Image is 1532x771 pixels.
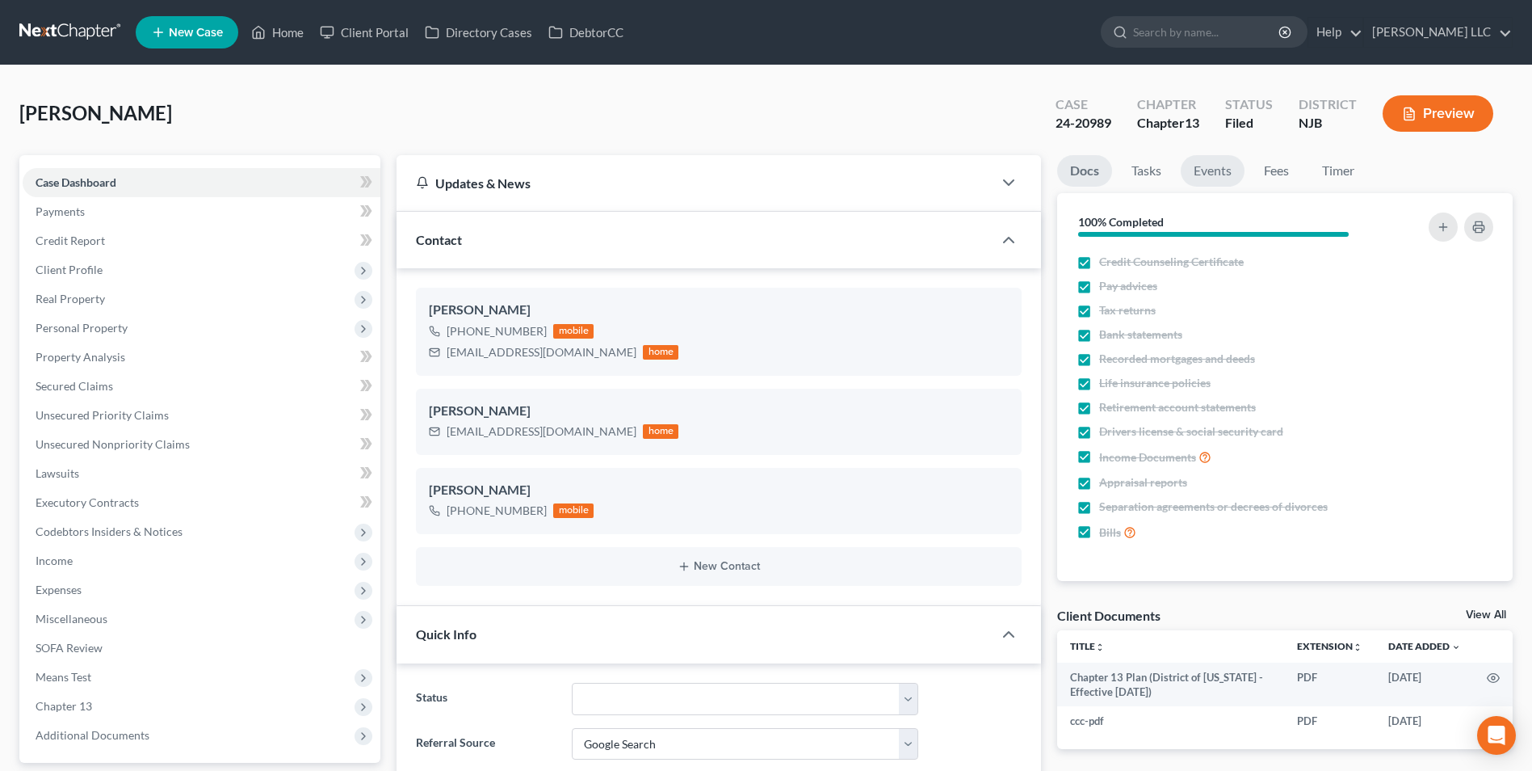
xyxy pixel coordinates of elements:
[1137,114,1199,133] div: Chapter
[36,175,116,189] span: Case Dashboard
[1057,706,1284,735] td: ccc-pdf
[1284,706,1375,735] td: PDF
[553,503,594,518] div: mobile
[1099,399,1256,415] span: Retirement account statements
[36,350,125,364] span: Property Analysis
[36,321,128,335] span: Personal Property
[1375,706,1474,735] td: [DATE]
[1388,640,1461,652] a: Date Added expand_more
[429,301,1009,320] div: [PERSON_NAME]
[1477,716,1516,755] div: Open Intercom Messenger
[1299,114,1357,133] div: NJB
[1375,663,1474,707] td: [DATE]
[447,423,636,440] div: [EMAIL_ADDRESS][DOMAIN_NAME]
[1099,302,1156,318] span: Tax returns
[23,372,380,401] a: Secured Claims
[36,204,85,218] span: Payments
[1099,351,1255,367] span: Recorded mortgages and deeds
[416,626,476,642] span: Quick Info
[36,699,92,713] span: Chapter 13
[23,401,380,430] a: Unsecured Priority Claims
[36,583,82,596] span: Expenses
[1057,663,1284,707] td: Chapter 13 Plan (District of [US_STATE] - Effective [DATE])
[540,18,632,47] a: DebtorCC
[243,18,312,47] a: Home
[19,101,172,124] span: [PERSON_NAME]
[1078,215,1164,229] strong: 100% Completed
[36,263,103,276] span: Client Profile
[23,226,380,255] a: Credit Report
[1119,155,1174,187] a: Tasks
[429,481,1009,500] div: [PERSON_NAME]
[23,634,380,663] a: SOFA Review
[36,292,105,305] span: Real Property
[1099,375,1211,391] span: Life insurance policies
[1225,95,1273,114] div: Status
[1099,278,1157,294] span: Pay advices
[447,344,636,360] div: [EMAIL_ADDRESS][DOMAIN_NAME]
[36,379,113,393] span: Secured Claims
[312,18,417,47] a: Client Portal
[36,728,149,742] span: Additional Documents
[1185,115,1199,130] span: 13
[1133,17,1281,47] input: Search by name...
[447,503,547,519] div: [PHONE_NUMBER]
[23,343,380,372] a: Property Analysis
[1181,155,1244,187] a: Events
[1309,155,1367,187] a: Timer
[408,728,563,760] label: Referral Source
[1225,114,1273,133] div: Filed
[36,466,79,480] span: Lawsuits
[1251,155,1303,187] a: Fees
[1099,254,1244,270] span: Credit Counseling Certificate
[1095,642,1105,652] i: unfold_more
[1451,642,1461,652] i: expand_more
[1299,95,1357,114] div: District
[416,175,973,192] div: Updates & News
[1056,95,1111,114] div: Case
[36,495,139,509] span: Executory Contracts
[36,437,190,451] span: Unsecured Nonpriority Claims
[1284,663,1375,707] td: PDF
[36,408,169,422] span: Unsecured Priority Claims
[23,430,380,459] a: Unsecured Nonpriority Claims
[1383,95,1493,132] button: Preview
[1057,155,1112,187] a: Docs
[429,560,1009,573] button: New Contact
[23,168,380,197] a: Case Dashboard
[1364,18,1512,47] a: [PERSON_NAME] LLC
[36,554,73,567] span: Income
[1099,525,1121,541] span: Bills
[553,324,594,339] div: mobile
[417,18,540,47] a: Directory Cases
[1056,114,1111,133] div: 24-20989
[1099,327,1182,343] span: Bank statements
[36,670,91,684] span: Means Test
[1057,607,1161,624] div: Client Documents
[23,488,380,517] a: Executory Contracts
[1099,474,1187,491] span: Appraisal reports
[408,683,563,715] label: Status
[1297,640,1362,652] a: Extensionunfold_more
[36,641,103,655] span: SOFA Review
[23,459,380,488] a: Lawsuits
[23,197,380,226] a: Payments
[643,424,678,439] div: home
[36,525,183,538] span: Codebtors Insiders & Notices
[447,323,547,339] div: [PHONE_NUMBER]
[1099,499,1328,515] span: Separation agreements or decrees of divorces
[1466,609,1506,621] a: View All
[1070,640,1105,652] a: Titleunfold_more
[36,234,105,247] span: Credit Report
[1308,18,1362,47] a: Help
[1099,449,1196,466] span: Income Documents
[643,345,678,360] div: home
[36,612,107,626] span: Miscellaneous
[1137,95,1199,114] div: Chapter
[1099,423,1283,440] span: Drivers license & social security card
[1353,642,1362,652] i: unfold_more
[416,232,462,247] span: Contact
[169,27,223,39] span: New Case
[429,402,1009,421] div: [PERSON_NAME]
